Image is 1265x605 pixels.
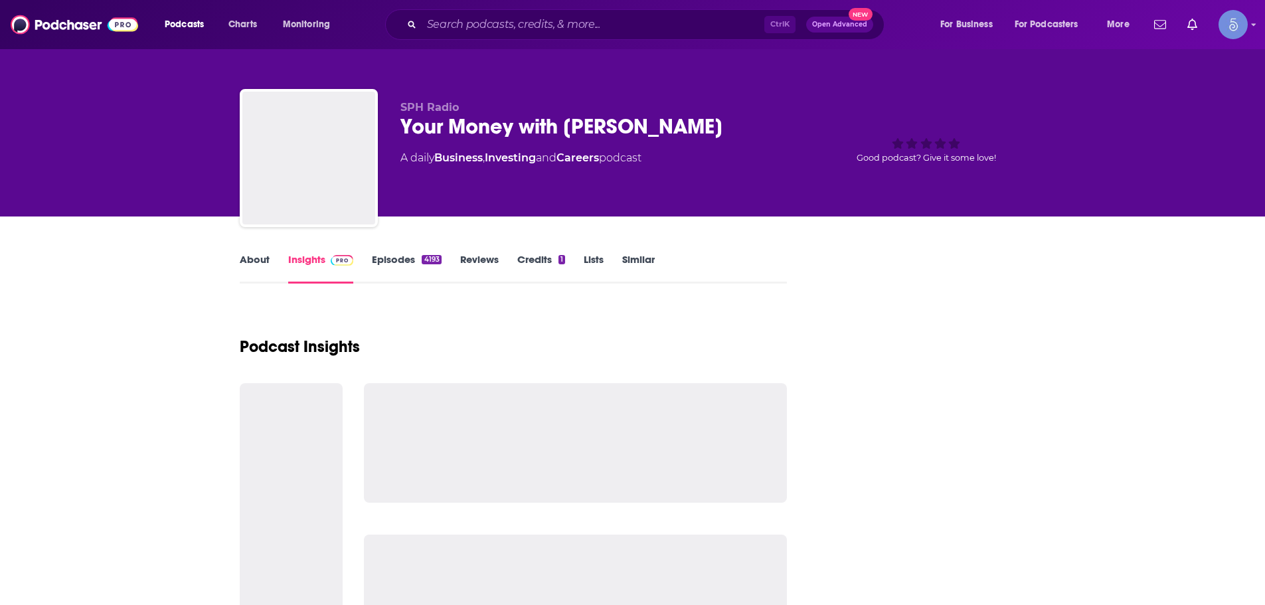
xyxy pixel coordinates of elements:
[228,15,257,34] span: Charts
[827,101,1026,183] div: Good podcast? Give it some love!
[806,17,873,33] button: Open AdvancedNew
[1098,14,1146,35] button: open menu
[857,153,996,163] span: Good podcast? Give it some love!
[940,15,993,34] span: For Business
[1182,13,1203,36] a: Show notifications dropdown
[812,21,867,28] span: Open Advanced
[155,14,221,35] button: open menu
[1219,10,1248,39] span: Logged in as Spiral5-G1
[11,12,138,37] img: Podchaser - Follow, Share and Rate Podcasts
[1107,15,1130,34] span: More
[460,253,499,284] a: Reviews
[483,151,485,164] span: ,
[434,151,483,164] a: Business
[398,9,897,40] div: Search podcasts, credits, & more...
[288,253,354,284] a: InsightsPodchaser Pro
[1149,13,1171,36] a: Show notifications dropdown
[372,253,441,284] a: Episodes4193
[517,253,565,284] a: Credits1
[331,255,354,266] img: Podchaser Pro
[1219,10,1248,39] button: Show profile menu
[1219,10,1248,39] img: User Profile
[422,14,764,35] input: Search podcasts, credits, & more...
[220,14,265,35] a: Charts
[422,255,441,264] div: 4193
[931,14,1009,35] button: open menu
[485,151,536,164] a: Investing
[165,15,204,34] span: Podcasts
[274,14,347,35] button: open menu
[240,253,270,284] a: About
[1015,15,1078,34] span: For Podcasters
[584,253,604,284] a: Lists
[558,255,565,264] div: 1
[764,16,796,33] span: Ctrl K
[849,8,873,21] span: New
[283,15,330,34] span: Monitoring
[556,151,599,164] a: Careers
[622,253,655,284] a: Similar
[240,337,360,357] h1: Podcast Insights
[536,151,556,164] span: and
[400,101,459,114] span: SPH Radio
[1006,14,1098,35] button: open menu
[400,150,641,166] div: A daily podcast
